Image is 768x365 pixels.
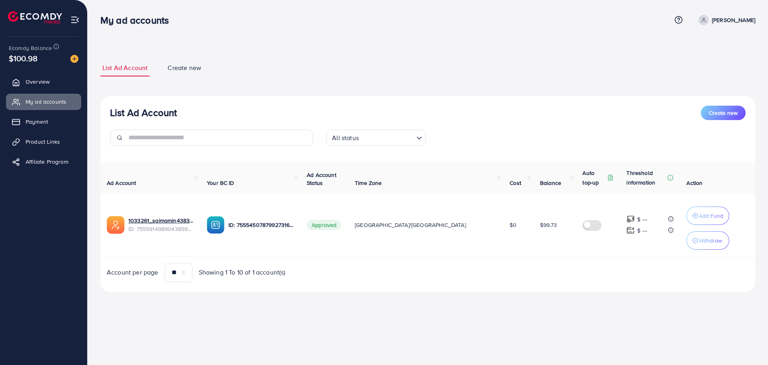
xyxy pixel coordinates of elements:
img: image [70,55,78,63]
span: Ad Account [107,179,136,187]
span: Create new [709,109,738,117]
a: Product Links [6,134,81,150]
img: logo [8,11,62,24]
button: Withdraw [686,231,729,250]
p: Threshold information [626,168,666,187]
span: Action [686,179,702,187]
span: Balance [540,179,561,187]
span: Approved [307,220,341,230]
span: Payment [26,118,48,126]
span: List Ad Account [102,63,148,72]
button: Create new [701,106,746,120]
img: ic-ads-acc.e4c84228.svg [107,216,124,234]
a: My ad accounts [6,94,81,110]
p: Auto top-up [582,168,606,187]
span: Cost [510,179,521,187]
span: Account per page [107,268,158,277]
p: ID: 7555450787992731666 [228,220,294,230]
iframe: Chat [734,329,762,359]
p: [PERSON_NAME] [712,15,755,25]
span: Ecomdy Balance [9,44,52,52]
div: <span class='underline'>1033261_saimamin4383_1759248574924</span></br>7555914989043859457 [128,217,194,233]
span: Showing 1 To 10 of 1 account(s) [199,268,286,277]
span: Your BC ID [207,179,234,187]
img: ic-ba-acc.ded83a64.svg [207,216,224,234]
span: $99.73 [540,221,557,229]
a: 1033261_saimamin4383_1759248574924 [128,217,194,225]
div: Search for option [326,130,426,146]
span: Ad Account Status [307,171,336,187]
span: My ad accounts [26,98,66,106]
span: [GEOGRAPHIC_DATA]/[GEOGRAPHIC_DATA] [355,221,466,229]
img: menu [70,15,80,24]
p: $ --- [637,226,647,235]
span: Time Zone [355,179,382,187]
a: Overview [6,74,81,90]
a: Payment [6,114,81,130]
span: $0 [510,221,516,229]
h3: My ad accounts [100,14,175,26]
img: top-up amount [626,215,635,223]
span: $100.98 [9,52,38,64]
span: All status [330,132,360,144]
p: $ --- [637,215,647,224]
input: Search for option [361,130,413,144]
span: Affiliate Program [26,158,68,166]
a: Affiliate Program [6,154,81,170]
p: Withdraw [699,236,722,245]
span: ID: 7555914989043859457 [128,225,194,233]
button: Add Fund [686,207,729,225]
h3: List Ad Account [110,107,177,118]
a: [PERSON_NAME] [695,15,755,25]
span: Create new [168,63,201,72]
img: top-up amount [626,226,635,235]
span: Overview [26,78,50,86]
span: Product Links [26,138,60,146]
p: Add Fund [699,211,723,221]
